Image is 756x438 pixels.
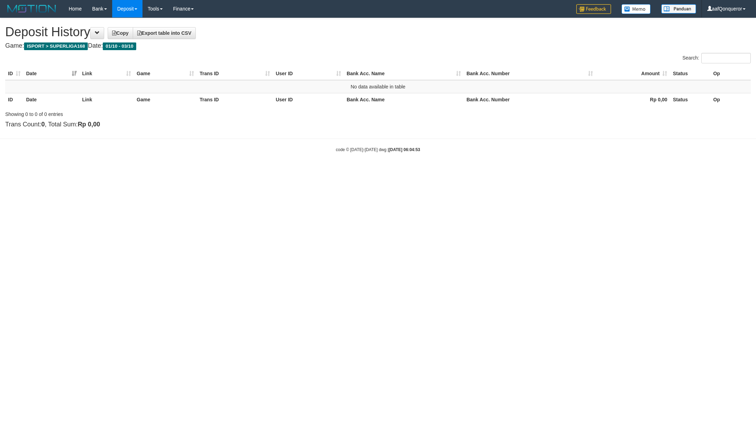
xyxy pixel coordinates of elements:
[701,53,751,63] input: Search:
[137,30,191,36] span: Export table into CSV
[197,67,273,80] th: Trans ID: activate to sort column ascending
[41,121,45,128] strong: 0
[78,121,100,128] strong: Rp 0,00
[112,30,129,36] span: Copy
[464,93,596,106] th: Bank Acc. Number
[661,4,696,14] img: panduan.png
[650,97,668,102] strong: Rp 0,00
[710,67,751,80] th: Op
[108,27,133,39] a: Copy
[670,93,710,106] th: Status
[5,93,23,106] th: ID
[273,67,344,80] th: User ID: activate to sort column ascending
[389,147,420,152] strong: [DATE] 06:04:53
[5,108,310,118] div: Showing 0 to 0 of 0 entries
[5,42,751,49] h4: Game: Date:
[576,4,611,14] img: Feedback.jpg
[79,93,134,106] th: Link
[5,67,23,80] th: ID: activate to sort column ascending
[622,4,651,14] img: Button%20Memo.svg
[5,121,751,128] h4: Trans Count: , Total Sum:
[197,93,273,106] th: Trans ID
[273,93,344,106] th: User ID
[103,42,136,50] span: 01/10 - 03/10
[670,67,710,80] th: Status
[134,93,197,106] th: Game
[344,67,464,80] th: Bank Acc. Name: activate to sort column ascending
[682,53,751,63] label: Search:
[596,67,670,80] th: Amount: activate to sort column ascending
[23,67,79,80] th: Date: activate to sort column ascending
[133,27,196,39] a: Export table into CSV
[710,93,751,106] th: Op
[5,80,751,93] td: No data available in table
[23,93,79,106] th: Date
[134,67,197,80] th: Game: activate to sort column ascending
[5,25,751,39] h1: Deposit History
[336,147,420,152] small: code © [DATE]-[DATE] dwg |
[5,3,58,14] img: MOTION_logo.png
[464,67,596,80] th: Bank Acc. Number: activate to sort column ascending
[344,93,464,106] th: Bank Acc. Name
[24,42,88,50] span: ISPORT > SUPERLIGA168
[79,67,134,80] th: Link: activate to sort column ascending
